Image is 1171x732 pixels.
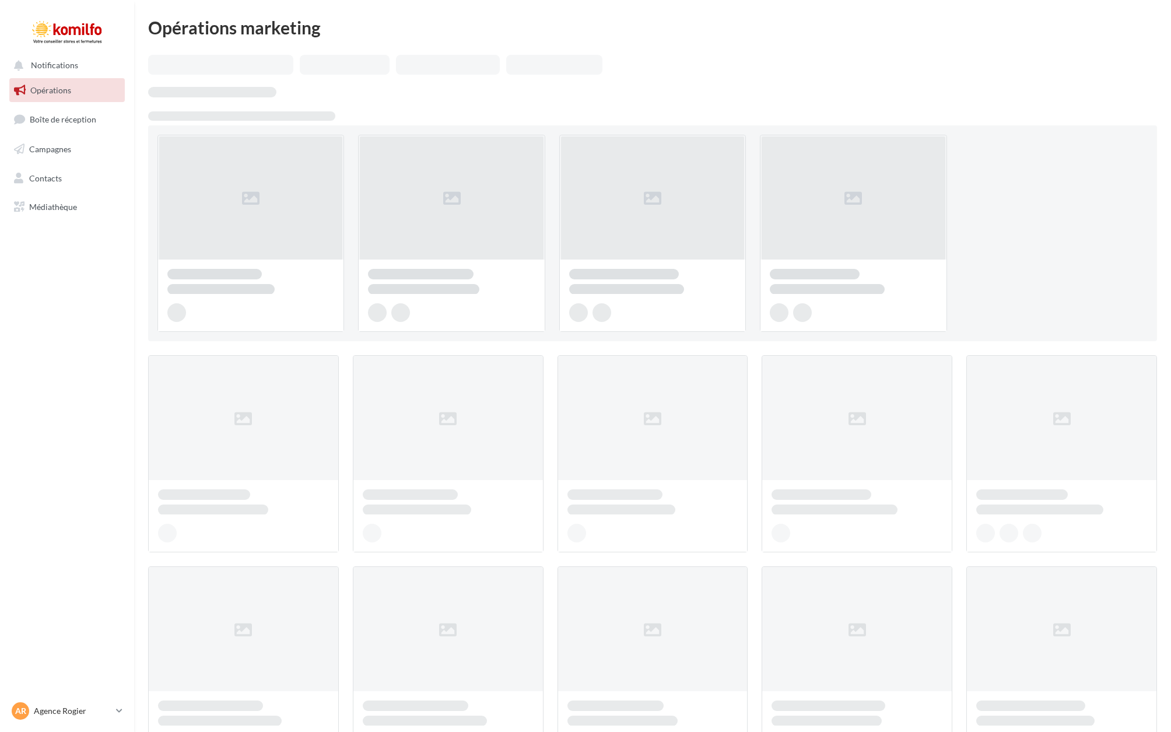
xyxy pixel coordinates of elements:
[148,19,1157,36] div: Opérations marketing
[29,173,62,183] span: Contacts
[7,137,127,162] a: Campagnes
[29,202,77,212] span: Médiathèque
[30,85,71,95] span: Opérations
[7,78,127,103] a: Opérations
[15,705,26,717] span: AR
[34,705,111,717] p: Agence Rogier
[29,144,71,154] span: Campagnes
[7,107,127,132] a: Boîte de réception
[7,166,127,191] a: Contacts
[31,61,78,71] span: Notifications
[9,700,125,722] a: AR Agence Rogier
[30,114,96,124] span: Boîte de réception
[7,195,127,219] a: Médiathèque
